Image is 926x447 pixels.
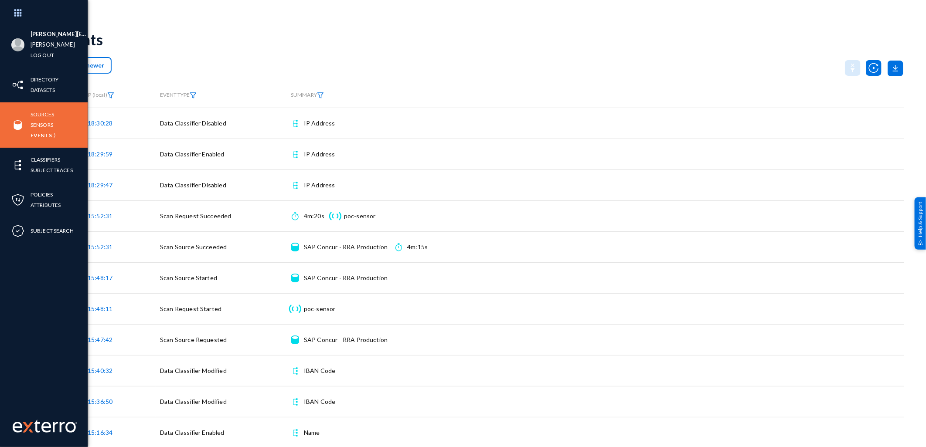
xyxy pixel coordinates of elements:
[160,181,226,189] span: Data Classifier Disabled
[407,243,428,251] div: 4m:15s
[292,212,298,220] img: icon-time.svg
[11,193,24,207] img: icon-policies.svg
[190,92,197,98] img: icon-filter.svg
[160,336,227,343] span: Scan Source Requested
[88,274,112,281] span: 15:48:17
[160,367,227,374] span: Data Classifier Modified
[291,119,300,128] img: icon-element.svg
[160,212,231,220] span: Scan Request Succeeded
[304,150,335,159] div: IP Address
[291,150,300,159] img: icon-element.svg
[304,335,388,344] div: SAP Concur - RRA Production
[23,422,33,433] img: exterro-logo.svg
[291,274,299,282] img: icon-source.svg
[291,181,300,190] img: icon-element.svg
[291,428,300,437] img: icon-element.svg
[291,91,324,98] span: SUMMARY
[31,74,58,85] a: Directory
[288,305,302,313] img: icon-sensor.svg
[304,274,388,282] div: SAP Concur - RRA Production
[88,119,112,127] span: 18:30:28
[31,85,55,95] a: Datasets
[304,366,335,375] div: IBAN Code
[11,78,24,91] img: icon-inventory.svg
[31,226,74,236] a: Subject Search
[160,119,226,127] span: Data Classifier Disabled
[304,212,324,220] div: 4m:20s
[31,40,75,50] a: [PERSON_NAME]
[915,197,926,250] div: Help & Support
[160,150,225,158] span: Data Classifier Enabled
[88,336,112,343] span: 15:47:42
[88,367,112,374] span: 15:40:32
[304,428,320,437] div: Name
[88,212,112,220] span: 15:52:31
[11,159,24,172] img: icon-elements.svg
[31,109,54,119] a: Sources
[291,335,299,344] img: icon-source.svg
[160,429,225,436] span: Data Classifier Enabled
[160,398,227,405] span: Data Classifier Modified
[62,91,114,98] span: TIMESTAMP (local)
[344,212,376,220] div: poc-sensor
[88,398,112,405] span: 15:36:50
[11,38,24,51] img: blank-profile-picture.png
[88,243,112,251] span: 15:52:31
[31,29,88,40] li: [PERSON_NAME][EMAIL_ADDRESS][PERSON_NAME][DOMAIN_NAME]
[13,420,77,433] img: exterro-work-mark.svg
[160,305,221,312] span: Scan Request Started
[291,366,300,375] img: icon-element.svg
[160,92,197,98] span: EVENT TYPE
[31,120,53,130] a: Sensors
[88,429,112,436] span: 15:16:34
[31,165,73,175] a: Subject Traces
[88,305,112,312] span: 15:48:11
[11,224,24,237] img: icon-compliance.svg
[160,243,227,251] span: Scan Source Succeeded
[291,397,300,406] img: icon-element.svg
[304,305,336,313] div: poc-sensor
[304,119,335,128] div: IP Address
[317,92,324,98] img: icon-filter.svg
[304,397,335,406] div: IBAN Code
[304,243,388,251] div: SAP Concur - RRA Production
[866,60,882,76] img: icon-utility-autoscan.svg
[160,274,217,281] span: Scan Source Started
[107,92,114,98] img: icon-filter.svg
[31,130,52,140] a: Events
[5,3,31,22] img: app launcher
[918,240,923,245] img: help_support.svg
[88,150,112,158] span: 18:29:59
[88,181,112,189] span: 18:29:47
[291,243,299,251] img: icon-source.svg
[11,119,24,132] img: icon-sources.svg
[31,50,54,60] a: Log out
[31,200,61,210] a: Attributes
[304,181,335,190] div: IP Address
[395,243,402,251] img: icon-time.svg
[31,190,53,200] a: Policies
[31,155,60,165] a: Classifiers
[328,212,342,220] img: icon-sensor.svg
